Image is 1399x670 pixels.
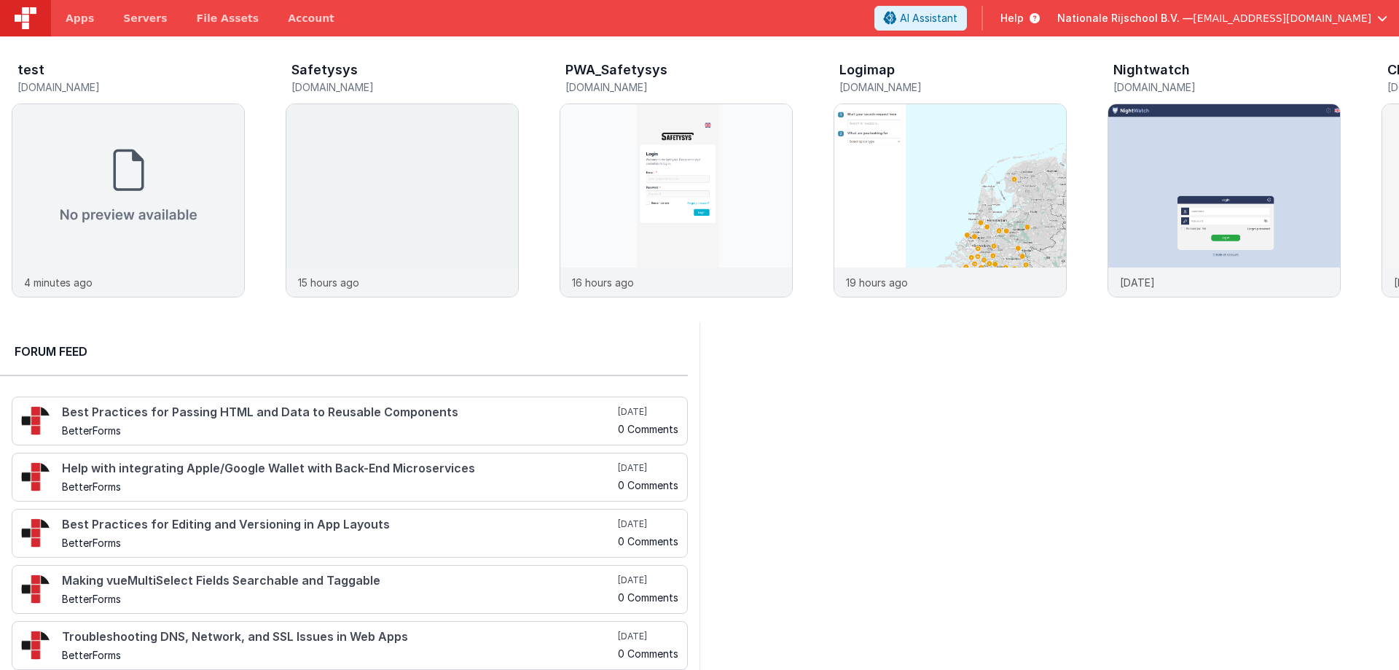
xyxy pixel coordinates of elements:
h3: test [17,63,44,77]
h3: PWA_Safetysys [565,63,667,77]
span: Nationale Rijschool B.V. — [1057,11,1193,26]
img: 295_2.png [21,631,50,660]
h2: Forum Feed [15,343,673,360]
h4: Help with integrating Apple/Google Wallet with Back-End Microservices [62,462,615,475]
p: 19 hours ago [846,275,908,290]
span: Help [1000,11,1024,26]
img: 295_2.png [21,462,50,491]
h5: 0 Comments [618,536,678,547]
h5: [DOMAIN_NAME] [17,82,245,93]
h3: Safetysys [291,63,358,77]
h5: BetterForms [62,537,615,548]
button: AI Assistant [874,6,967,31]
img: 295_2.png [21,518,50,548]
h5: [DATE] [618,518,678,530]
h5: 0 Comments [618,648,678,659]
h5: [DATE] [618,462,678,474]
h5: [DOMAIN_NAME] [291,82,519,93]
span: [EMAIL_ADDRESS][DOMAIN_NAME] [1193,11,1371,26]
h4: Best Practices for Passing HTML and Data to Reusable Components [62,406,615,419]
a: Best Practices for Passing HTML and Data to Reusable Components BetterForms [DATE] 0 Comments [12,397,688,445]
h5: [DOMAIN_NAME] [839,82,1067,93]
span: File Assets [197,11,259,26]
h5: [DATE] [618,406,678,418]
h5: 0 Comments [618,480,678,491]
h4: Troubleshooting DNS, Network, and SSL Issues in Web Apps [62,631,615,644]
a: Making vueMultiSelect Fields Searchable and Taggable BetterForms [DATE] 0 Comments [12,565,688,614]
span: Apps [66,11,94,26]
span: AI Assistant [900,11,957,26]
button: Nationale Rijschool B.V. — [EMAIL_ADDRESS][DOMAIN_NAME] [1057,11,1387,26]
h5: [DATE] [618,574,678,586]
h5: BetterForms [62,650,615,661]
img: 295_2.png [21,574,50,604]
p: 15 hours ago [298,275,359,290]
a: Best Practices for Editing and Versioning in App Layouts BetterForms [DATE] 0 Comments [12,509,688,558]
h5: BetterForms [62,425,615,436]
h5: [DOMAIN_NAME] [565,82,793,93]
h5: [DATE] [618,631,678,642]
a: Help with integrating Apple/Google Wallet with Back-End Microservices BetterForms [DATE] 0 Comments [12,453,688,502]
img: 295_2.png [21,406,50,435]
p: 16 hours ago [572,275,634,290]
h5: BetterForms [62,593,615,604]
h3: Nightwatch [1113,63,1190,77]
h3: Logimap [839,63,895,77]
h5: 0 Comments [618,424,678,435]
h5: [DOMAIN_NAME] [1113,82,1341,93]
p: [DATE] [1120,275,1155,290]
h4: Best Practices for Editing and Versioning in App Layouts [62,518,615,531]
h5: BetterForms [62,481,615,492]
a: Troubleshooting DNS, Network, and SSL Issues in Web Apps BetterForms [DATE] 0 Comments [12,621,688,670]
h4: Making vueMultiSelect Fields Searchable and Taggable [62,574,615,588]
span: Servers [123,11,167,26]
h5: 0 Comments [618,592,678,603]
